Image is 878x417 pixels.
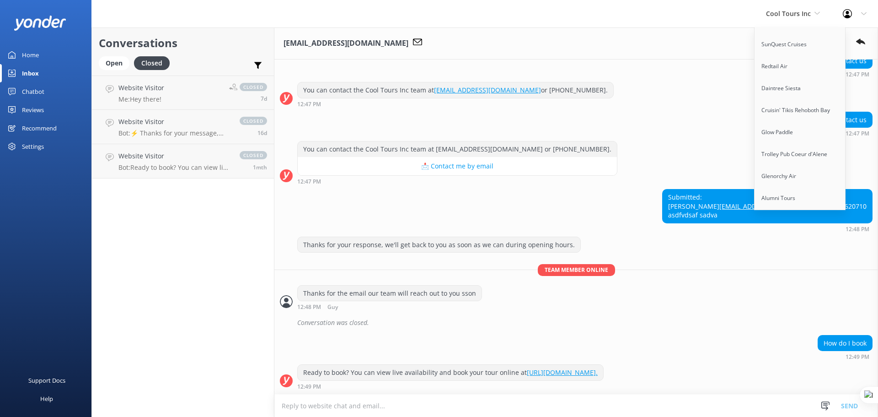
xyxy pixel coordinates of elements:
span: Team member online [538,264,615,276]
a: Closed [134,58,174,68]
div: Ready to book? You can view live availability and book your tour online at [298,365,603,380]
div: Contact us [829,53,872,69]
a: Website VisitorBot:Ready to book? You can view live availability and book your tour online at [UR... [92,144,274,179]
p: Bot: ⚡ Thanks for your message, we'll get back to you as soon as we can. You're also welcome to k... [118,129,230,137]
a: Glow Paddle [755,121,846,143]
strong: 12:48 PM [846,227,869,232]
a: Trolley Pub Coeur d'Alene [755,143,846,165]
h4: Website Visitor [118,117,230,127]
span: Aug 28 2025 06:47am (UTC +12:00) Pacific/Auckland [261,95,267,103]
div: You can contact the Cool Tours Inc team at [EMAIL_ADDRESS][DOMAIN_NAME] or [PHONE_NUMBER]. [298,141,617,157]
div: Contact us [829,112,872,128]
div: How do I book [818,336,872,351]
button: 📩 Contact me by email [298,157,617,175]
div: Thanks for the email our team will reach out to you sson [298,286,482,301]
a: Open [99,58,134,68]
div: Sep 04 2025 12:47pm (UTC +12:00) Pacific/Auckland [297,178,617,184]
div: Chatbot [22,82,44,101]
div: Sep 04 2025 12:48pm (UTC +12:00) Pacific/Auckland [662,226,873,232]
strong: 12:48 PM [297,304,321,310]
span: closed [240,151,267,159]
span: closed [240,83,267,91]
div: Support Docs [28,371,65,390]
div: Submitted: [PERSON_NAME] 02108620710 asdfvdsaf sadva [663,190,872,223]
strong: 12:47 PM [846,131,869,136]
div: Sep 04 2025 12:47pm (UTC +12:00) Pacific/Auckland [828,71,873,77]
strong: 12:47 PM [297,102,321,107]
span: Jul 31 2025 02:06am (UTC +12:00) Pacific/Auckland [253,163,267,171]
strong: 12:49 PM [297,384,321,390]
strong: 12:49 PM [846,354,869,360]
div: Reviews [22,101,44,119]
strong: 12:47 PM [297,179,321,184]
a: [GEOGRAPHIC_DATA] [755,209,846,231]
h3: [EMAIL_ADDRESS][DOMAIN_NAME] [284,38,408,49]
div: Recommend [22,119,57,137]
span: Cool Tours Inc [766,9,811,18]
strong: 12:47 PM [846,72,869,77]
div: Inbox [22,64,39,82]
p: Bot: Ready to book? You can view live availability and book your tour online at [URL][DOMAIN_NAME]. [118,163,230,172]
img: yonder-white-logo.png [14,16,66,31]
h4: Website Visitor [118,83,164,93]
a: Glenorchy Air [755,165,846,187]
h2: Conversations [99,34,267,52]
span: Guy [327,304,338,310]
div: Sep 04 2025 12:47pm (UTC +12:00) Pacific/Auckland [828,130,873,136]
div: Sep 04 2025 12:48pm (UTC +12:00) Pacific/Auckland [297,303,482,310]
div: Sep 04 2025 12:49pm (UTC +12:00) Pacific/Auckland [818,353,873,360]
div: 2025-09-04T00:48:50.520 [280,315,873,330]
div: Thanks for your response, we'll get back to you as soon as we can during opening hours. [298,237,580,253]
a: Daintree Siesta [755,77,846,99]
div: Sep 04 2025 12:49pm (UTC +12:00) Pacific/Auckland [297,383,604,390]
a: SunQuest Cruises [755,33,846,55]
div: Sep 04 2025 12:47pm (UTC +12:00) Pacific/Auckland [297,101,614,107]
h4: Website Visitor [118,151,230,161]
a: [EMAIL_ADDRESS][DOMAIN_NAME] [719,202,826,211]
span: Aug 19 2025 01:06pm (UTC +12:00) Pacific/Auckland [257,129,267,137]
div: Settings [22,137,44,156]
span: closed [240,117,267,125]
div: Conversation was closed. [297,315,873,330]
a: [EMAIL_ADDRESS][DOMAIN_NAME] [434,86,541,94]
div: Open [99,56,129,70]
p: Me: Hey there! [118,95,164,103]
a: Website VisitorMe:Hey there!closed7d [92,76,274,110]
a: Website VisitorBot:⚡ Thanks for your message, we'll get back to you as soon as we can. You're als... [92,110,274,144]
a: Redtail Air [755,55,846,77]
a: [URL][DOMAIN_NAME]. [527,368,598,377]
a: Alumni Tours [755,187,846,209]
div: You can contact the Cool Tours Inc team at or [PHONE_NUMBER]. [298,82,613,98]
a: Cruisin' Tikis Rehoboth Bay [755,99,846,121]
div: Closed [134,56,170,70]
div: Home [22,46,39,64]
div: Help [40,390,53,408]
